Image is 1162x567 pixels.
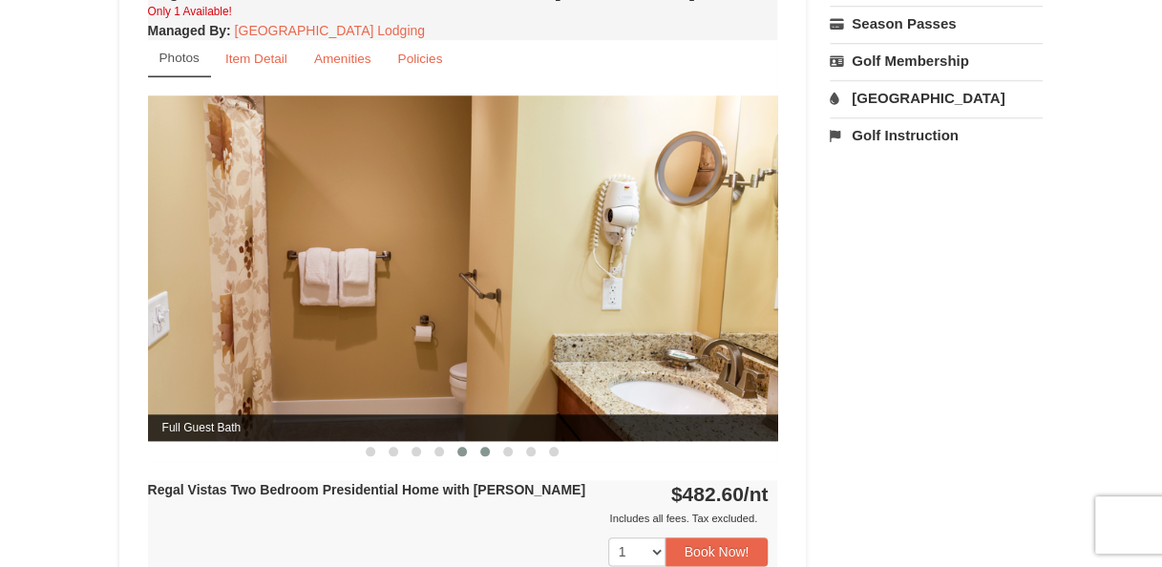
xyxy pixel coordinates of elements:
[148,414,778,441] span: Full Guest Bath
[385,40,454,77] a: Policies
[148,40,211,77] a: Photos
[235,23,425,38] a: [GEOGRAPHIC_DATA] Lodging
[148,5,232,18] small: Only 1 Available!
[148,509,769,528] div: Includes all fees. Tax excluded.
[213,40,300,77] a: Item Detail
[830,117,1043,153] a: Golf Instruction
[225,52,287,66] small: Item Detail
[666,537,769,566] button: Book Now!
[671,483,769,505] strong: $482.60
[159,51,200,65] small: Photos
[148,23,226,38] span: Managed By
[830,6,1043,41] a: Season Passes
[148,23,231,38] strong: :
[148,482,585,497] strong: Regal Vistas Two Bedroom Presidential Home with [PERSON_NAME]
[397,52,442,66] small: Policies
[302,40,384,77] a: Amenities
[148,95,778,440] img: Full Guest Bath
[314,52,371,66] small: Amenities
[744,483,769,505] span: /nt
[830,80,1043,115] a: [GEOGRAPHIC_DATA]
[830,43,1043,78] a: Golf Membership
